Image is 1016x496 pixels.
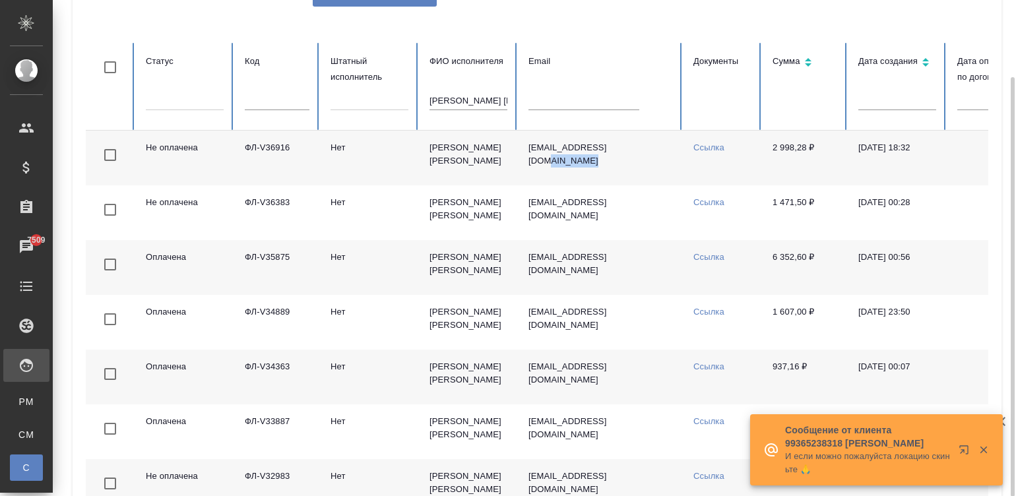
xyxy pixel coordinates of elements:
td: [PERSON_NAME] [PERSON_NAME] [419,350,518,404]
span: С [16,461,36,474]
span: Toggle Row Selected [96,141,124,169]
button: Закрыть [970,444,997,456]
td: [EMAIL_ADDRESS][DOMAIN_NAME] [518,131,683,185]
button: Открыть в новой вкладке [951,437,982,468]
td: 937,16 ₽ [762,350,848,404]
p: И если можно пожалуйста локацию скиньте 🙏 [785,450,950,476]
td: [EMAIL_ADDRESS][DOMAIN_NAME] [518,240,683,295]
td: [DATE] 00:08 [848,404,947,459]
td: [EMAIL_ADDRESS][DOMAIN_NAME] [518,295,683,350]
span: Toggle Row Selected [96,360,124,388]
div: Документы [693,53,751,69]
td: Нет [320,350,419,404]
td: 6 352,60 ₽ [762,240,848,295]
td: [DATE] 23:50 [848,295,947,350]
td: ФЛ-V34363 [234,350,320,404]
td: [PERSON_NAME] [PERSON_NAME] [419,131,518,185]
span: Toggle Row Selected [96,305,124,333]
div: Код [245,53,309,69]
td: [DATE] 18:32 [848,131,947,185]
td: 1 471,50 ₽ [762,185,848,240]
td: [DATE] 00:56 [848,240,947,295]
td: 1 607,00 ₽ [762,295,848,350]
a: С [10,454,43,481]
div: Email [528,53,672,69]
td: [PERSON_NAME] [PERSON_NAME] [419,295,518,350]
td: Не оплачена [135,185,234,240]
td: Оплачена [135,404,234,459]
td: [EMAIL_ADDRESS][DOMAIN_NAME] [518,350,683,404]
td: Оплачена [135,240,234,295]
td: [PERSON_NAME] [PERSON_NAME] [419,240,518,295]
td: [PERSON_NAME] [PERSON_NAME] [419,404,518,459]
div: ФИО исполнителя [429,53,507,69]
a: Ссылка [693,361,724,371]
td: 2 998,28 ₽ [762,131,848,185]
td: ФЛ-V34889 [234,295,320,350]
a: Ссылка [693,142,724,152]
td: ФЛ-V36916 [234,131,320,185]
a: PM [10,388,43,415]
span: PM [16,395,36,408]
td: ФЛ-V35875 [234,240,320,295]
td: ФЛ-V33887 [234,404,320,459]
td: Нет [320,240,419,295]
span: Toggle Row Selected [96,415,124,443]
td: [PERSON_NAME] [PERSON_NAME] [419,185,518,240]
td: [DATE] 00:07 [848,350,947,404]
td: 5 261,44 ₽ [762,404,848,459]
td: Оплачена [135,295,234,350]
span: Toggle Row Selected [96,251,124,278]
td: Нет [320,404,419,459]
span: Toggle Row Selected [96,196,124,224]
td: Оплачена [135,350,234,404]
td: Нет [320,185,419,240]
div: Штатный исполнитель [331,53,408,85]
td: [EMAIL_ADDRESS][DOMAIN_NAME] [518,185,683,240]
td: Нет [320,131,419,185]
a: CM [10,421,43,448]
td: [DATE] 00:28 [848,185,947,240]
a: Ссылка [693,307,724,317]
td: [EMAIL_ADDRESS][DOMAIN_NAME] [518,404,683,459]
div: Сортировка [773,53,837,73]
a: Ссылка [693,471,724,481]
td: Нет [320,295,419,350]
a: Ссылка [693,252,724,262]
span: 7509 [19,233,53,247]
td: Не оплачена [135,131,234,185]
div: Статус [146,53,224,69]
td: ФЛ-V36383 [234,185,320,240]
a: Ссылка [693,197,724,207]
span: CM [16,428,36,441]
a: Ссылка [693,416,724,426]
p: Сообщение от клиента 99365238318 [PERSON_NAME] [785,423,950,450]
a: 7509 [3,230,49,263]
div: Сортировка [858,53,936,73]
